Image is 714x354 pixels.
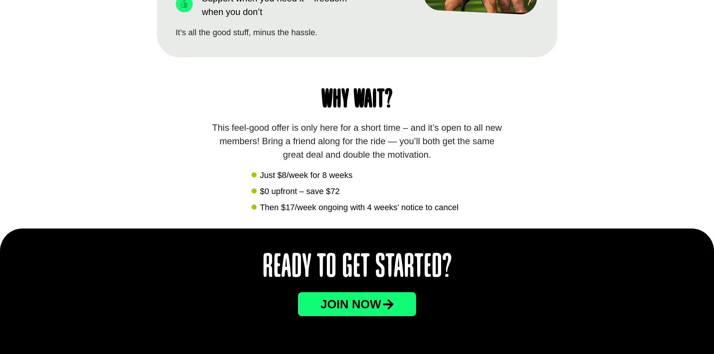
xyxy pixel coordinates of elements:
div: This feel-good offer is only here for a short time – and it’s open to all new members! Bring a fr... [209,121,505,161]
div: It’s all the good stuff, minus the hassle. [176,26,350,39]
span: JOin now [320,298,381,310]
h2: Ready to Get Started? [189,251,526,285]
span: Then $17/week ongoing with 4 weeks’ notice to cancel [258,201,458,214]
span: $0 upfront – save $72 [258,185,340,197]
span: Just $8/week for 8 weeks [258,169,352,181]
h1: Why wait? [172,87,542,114]
a: JOin now [298,292,416,316]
